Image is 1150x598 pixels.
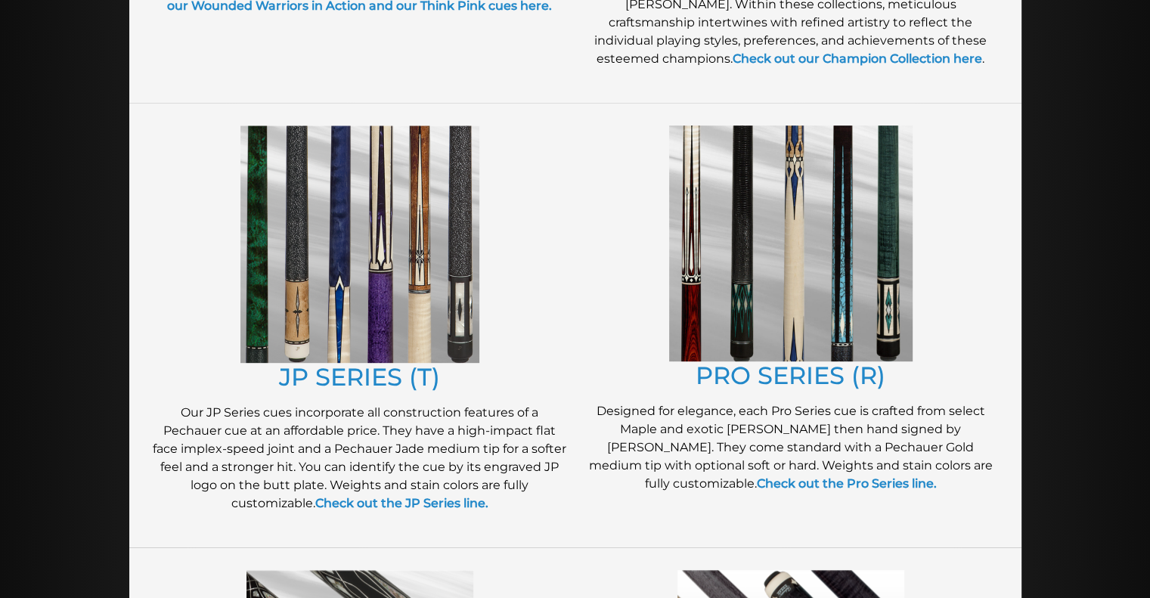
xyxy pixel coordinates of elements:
[733,51,982,66] a: Check out our Champion Collection here
[279,362,440,392] a: JP SERIES (T)
[583,402,999,493] p: Designed for elegance, each Pro Series cue is crafted from select Maple and exotic [PERSON_NAME] ...
[696,361,885,390] a: PRO SERIES (R)
[757,476,937,491] a: Check out the Pro Series line.
[152,404,568,513] p: Our JP Series cues incorporate all construction features of a Pechauer cue at an affordable price...
[315,496,488,510] a: Check out the JP Series line.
